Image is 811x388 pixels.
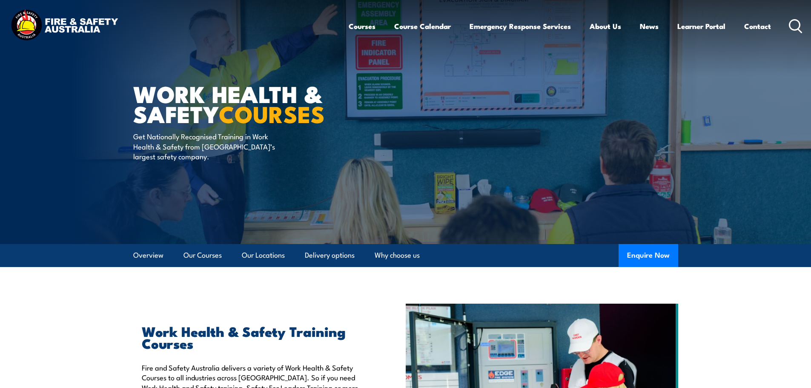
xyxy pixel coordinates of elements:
a: Our Courses [183,244,222,267]
p: Get Nationally Recognised Training in Work Health & Safety from [GEOGRAPHIC_DATA]’s largest safet... [133,131,289,161]
button: Enquire Now [619,244,678,267]
a: Why choose us [375,244,420,267]
a: About Us [590,15,621,37]
a: Contact [744,15,771,37]
a: Learner Portal [677,15,725,37]
h2: Work Health & Safety Training Courses [142,325,367,349]
a: Emergency Response Services [470,15,571,37]
a: Our Locations [242,244,285,267]
a: Courses [349,15,375,37]
a: Overview [133,244,163,267]
a: News [640,15,659,37]
a: Course Calendar [394,15,451,37]
strong: COURSES [219,95,325,131]
a: Delivery options [305,244,355,267]
h1: Work Health & Safety [133,83,344,123]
